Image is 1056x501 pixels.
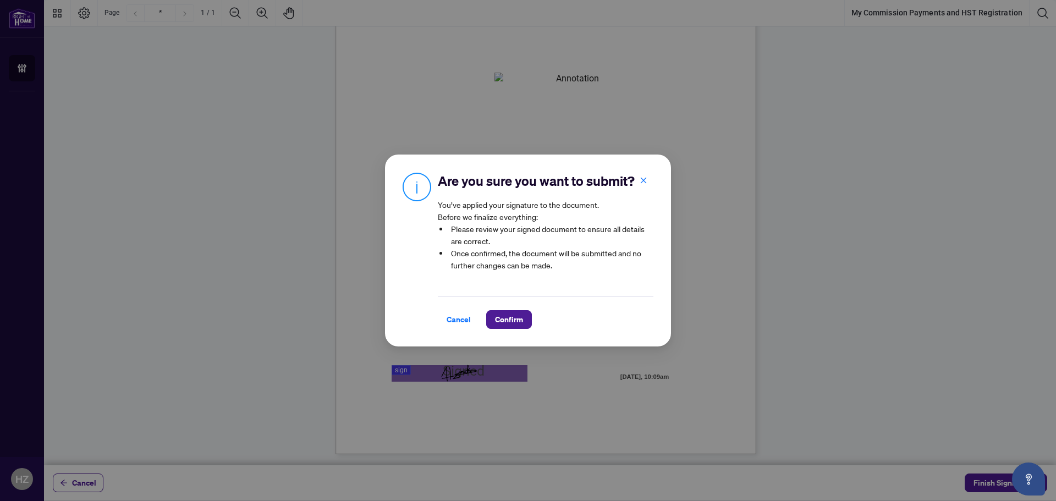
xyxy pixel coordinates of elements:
[438,310,480,329] button: Cancel
[486,310,532,329] button: Confirm
[403,172,431,201] img: Info Icon
[495,311,523,328] span: Confirm
[438,172,653,190] h2: Are you sure you want to submit?
[449,223,653,247] li: Please review your signed document to ensure all details are correct.
[1012,463,1045,496] button: Open asap
[438,199,653,279] article: You’ve applied your signature to the document. Before we finalize everything:
[640,177,647,184] span: close
[447,311,471,328] span: Cancel
[449,247,653,271] li: Once confirmed, the document will be submitted and no further changes can be made.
